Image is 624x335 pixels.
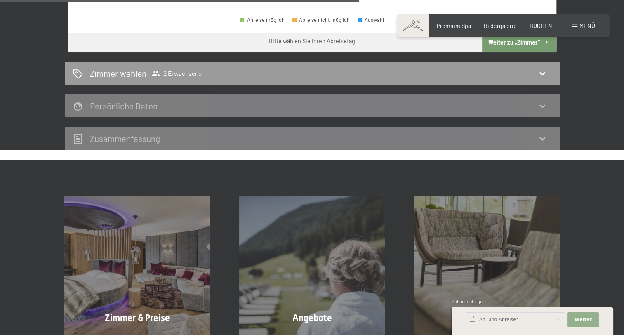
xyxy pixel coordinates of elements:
[240,17,285,23] div: Anreise möglich
[292,313,332,323] span: Angebote
[90,101,158,111] h2: Persönliche Daten
[152,69,202,78] span: 2 Erwachsene
[437,22,471,29] a: Premium Spa
[484,22,517,29] a: Bildergalerie
[530,22,552,29] a: BUCHEN
[90,67,146,79] h2: Zimmer wählen
[452,299,483,304] span: Schnellanfrage
[358,17,384,23] div: Auswahl
[292,17,350,23] div: Abreise nicht möglich
[575,316,592,323] span: Weiter
[90,133,160,144] h2: Zusammen­fassung
[482,33,556,52] button: Weiter zu „Zimmer“
[567,312,599,327] button: Weiter
[269,37,355,45] div: Bitte wählen Sie Ihren Abreisetag
[105,313,170,323] span: Zimmer & Preise
[579,22,595,29] span: Menü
